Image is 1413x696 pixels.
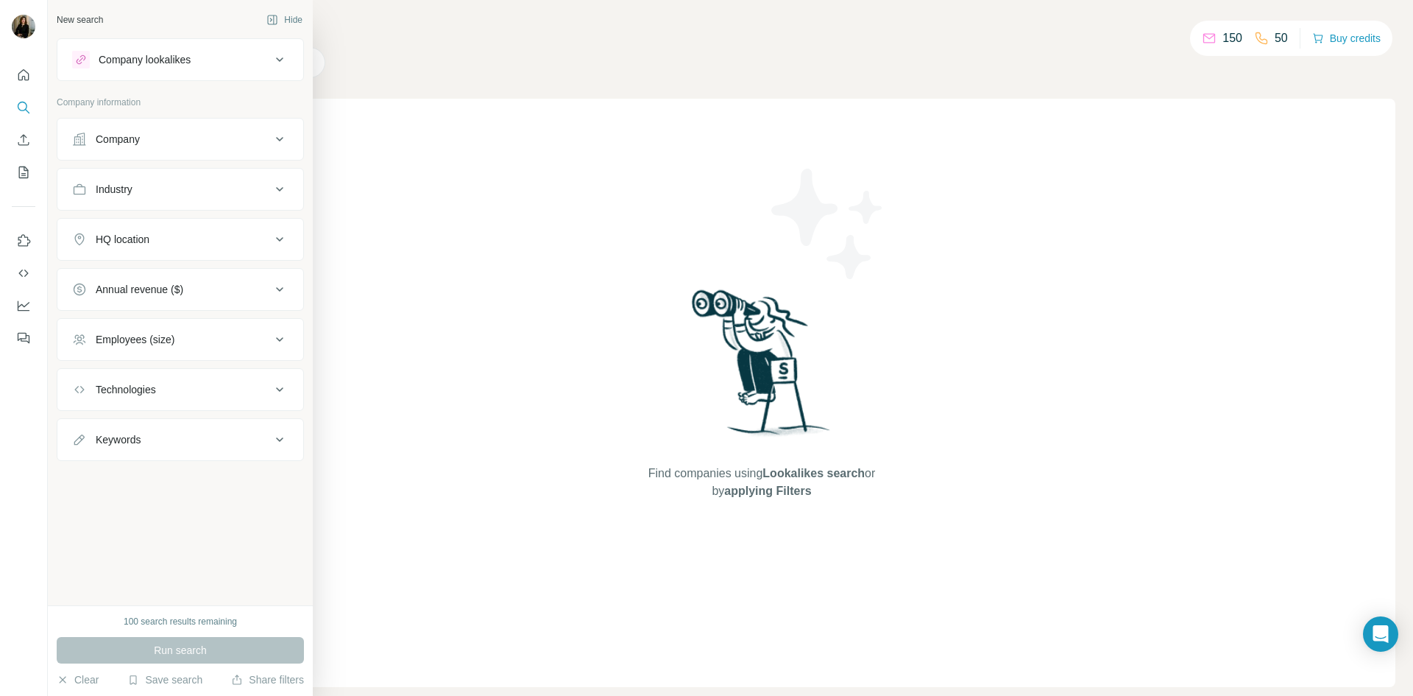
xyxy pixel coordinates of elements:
[685,286,838,450] img: Surfe Illustration - Woman searching with binoculars
[96,132,140,147] div: Company
[124,615,237,628] div: 100 search results remaining
[57,122,303,157] button: Company
[12,94,35,121] button: Search
[96,332,174,347] div: Employees (size)
[99,52,191,67] div: Company lookalikes
[12,292,35,319] button: Dashboard
[57,222,303,257] button: HQ location
[12,127,35,153] button: Enrich CSV
[127,672,202,687] button: Save search
[12,260,35,287] button: Use Surfe API
[57,372,303,407] button: Technologies
[1312,28,1381,49] button: Buy credits
[57,272,303,307] button: Annual revenue ($)
[724,485,811,497] span: applying Filters
[762,467,865,479] span: Lookalikes search
[96,232,149,247] div: HQ location
[12,159,35,186] button: My lists
[12,325,35,351] button: Feedback
[256,9,313,31] button: Hide
[762,158,894,290] img: Surfe Illustration - Stars
[12,62,35,88] button: Quick start
[57,42,303,77] button: Company lookalikes
[96,182,132,197] div: Industry
[96,382,156,397] div: Technologies
[57,422,303,457] button: Keywords
[57,672,99,687] button: Clear
[231,672,304,687] button: Share filters
[128,18,1395,38] h4: Search
[1363,616,1398,652] div: Open Intercom Messenger
[57,322,303,357] button: Employees (size)
[57,172,303,207] button: Industry
[12,15,35,38] img: Avatar
[1222,29,1242,47] p: 150
[96,432,141,447] div: Keywords
[96,282,183,297] div: Annual revenue ($)
[12,228,35,254] button: Use Surfe on LinkedIn
[57,13,103,27] div: New search
[57,96,304,109] p: Company information
[1275,29,1288,47] p: 50
[644,465,879,500] span: Find companies using or by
